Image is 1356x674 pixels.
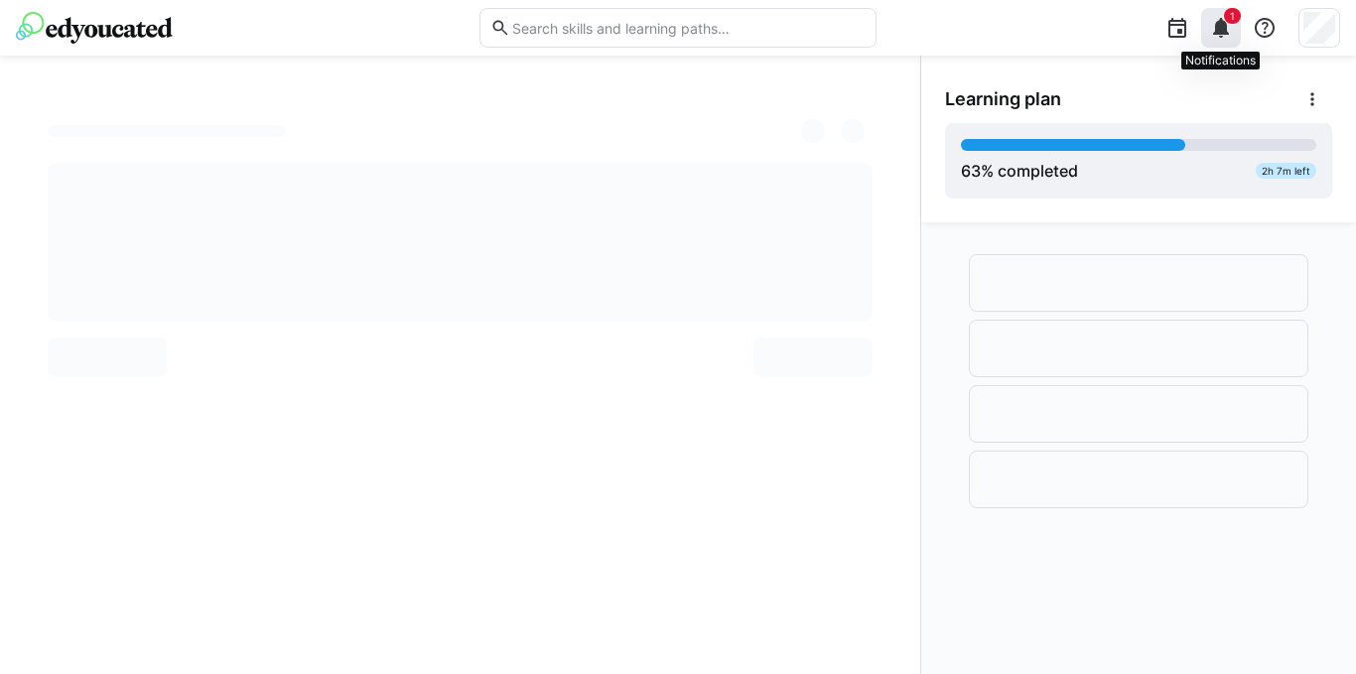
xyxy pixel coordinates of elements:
[1256,163,1316,179] div: 2h 7m left
[1181,52,1260,69] div: Notifications
[961,159,1078,183] div: % completed
[1230,10,1235,22] span: 1
[961,161,981,181] span: 63
[510,19,866,37] input: Search skills and learning paths…
[945,88,1061,110] span: Learning plan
